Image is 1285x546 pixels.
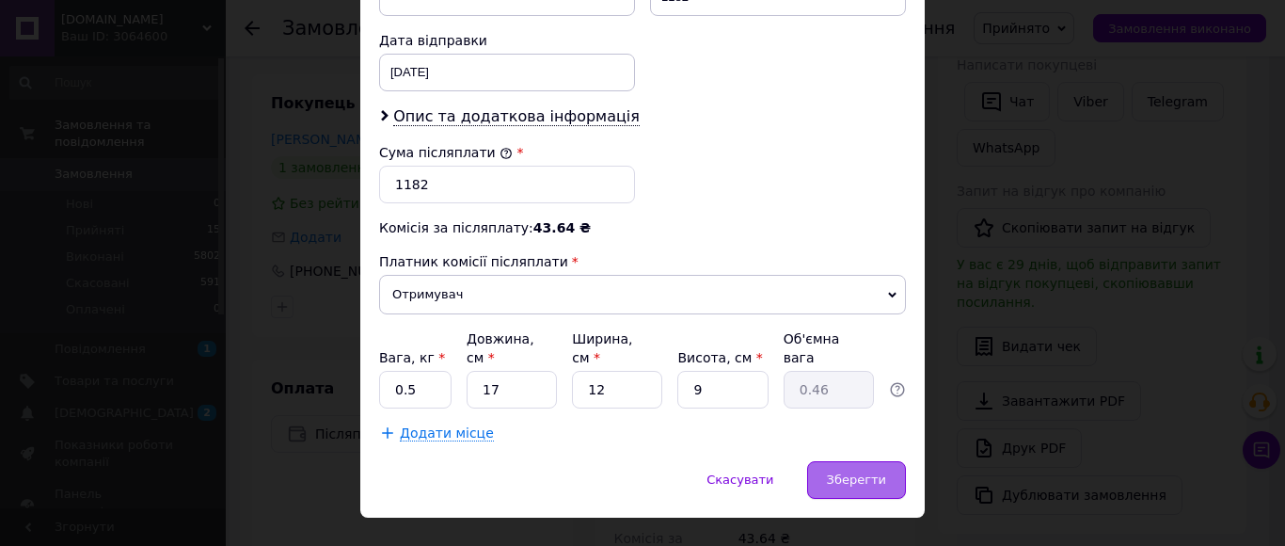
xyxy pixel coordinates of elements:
div: Об'ємна вага [784,329,874,367]
label: Сума післяплати [379,145,513,160]
span: Отримувач [379,275,906,314]
span: Опис та додаткова інформація [393,107,640,126]
span: 43.64 ₴ [533,220,591,235]
div: Дата відправки [379,31,635,50]
label: Довжина, см [467,331,534,365]
div: Комісія за післяплату: [379,218,906,237]
span: Зберегти [827,473,886,487]
span: Додати місце [400,426,494,442]
span: Платник комісії післяплати [379,254,568,269]
span: Скасувати [706,473,773,487]
label: Вага, кг [379,350,445,365]
label: Ширина, см [572,331,632,365]
label: Висота, см [677,350,762,365]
